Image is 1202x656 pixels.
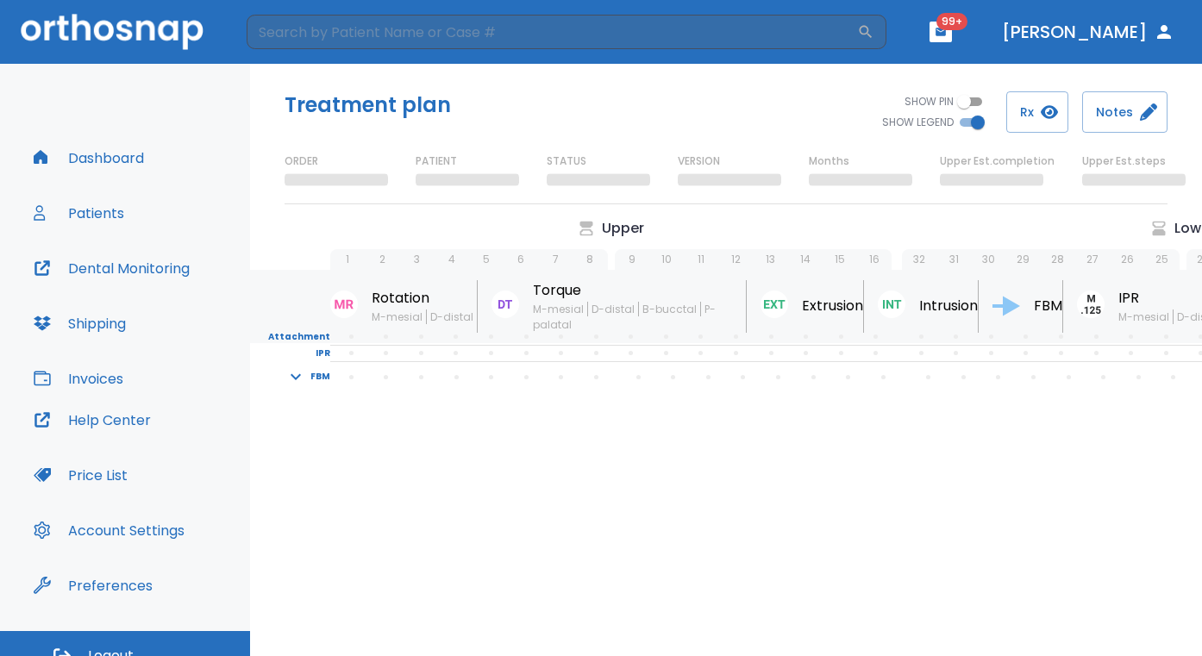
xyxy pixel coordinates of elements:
span: D-distal [587,302,638,316]
p: VERSION [678,153,720,169]
p: 4 [448,252,455,267]
p: 31 [949,252,959,267]
p: 29 [1017,252,1030,267]
span: M-mesial [533,302,587,316]
p: 7 [553,252,559,267]
button: Invoices [23,358,134,399]
p: 25 [1155,252,1168,267]
button: Patients [23,192,135,234]
button: Price List [23,454,138,496]
p: 5 [483,252,490,267]
p: IPR [250,346,330,361]
p: 6 [517,252,524,267]
p: Months [809,153,849,169]
button: Dental Monitoring [23,247,200,289]
button: Rx [1006,91,1068,133]
span: M-mesial [1118,309,1173,324]
button: Preferences [23,565,163,606]
p: Rotation [372,288,477,309]
img: Orthosnap [21,14,203,49]
p: Torque [533,280,746,301]
span: SHOW PIN [905,94,954,109]
span: M-mesial [372,309,426,324]
p: Extrusion [802,296,863,316]
p: Intrusion [919,296,978,316]
button: Account Settings [23,509,195,551]
p: ORDER [285,153,318,169]
input: Search by Patient Name or Case # [247,15,857,49]
p: 28 [1051,252,1064,267]
button: [PERSON_NAME] [995,16,1181,47]
p: Upper Est.steps [1082,153,1166,169]
button: Help Center [23,399,161,440]
p: 16 [869,252,880,267]
p: PATIENT [416,153,457,169]
span: P-palatal [533,302,716,332]
button: Dashboard [23,137,154,178]
span: D-distal [426,309,477,324]
p: FBM [310,369,330,384]
p: Upper [602,218,644,239]
button: Shipping [23,303,136,344]
p: 3 [414,252,420,267]
p: 15 [835,252,845,267]
p: 13 [766,252,775,267]
p: 30 [982,252,995,267]
p: 14 [800,252,811,267]
p: 27 [1086,252,1099,267]
p: 2 [379,252,385,267]
p: 1 [346,252,349,267]
h5: Treatment plan [285,91,451,119]
p: 9 [629,252,635,267]
span: 99+ [936,13,967,30]
p: 11 [698,252,704,267]
span: SHOW LEGEND [882,115,954,130]
span: B-bucctal [638,302,700,316]
button: Notes [1082,91,1168,133]
p: FBM [1034,296,1062,316]
p: 32 [913,252,925,267]
p: 10 [661,252,672,267]
p: STATUS [547,153,586,169]
p: 8 [586,252,593,267]
p: Upper Est.completion [940,153,1055,169]
p: 12 [731,252,741,267]
p: 26 [1121,252,1134,267]
p: Attachment [250,329,330,345]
